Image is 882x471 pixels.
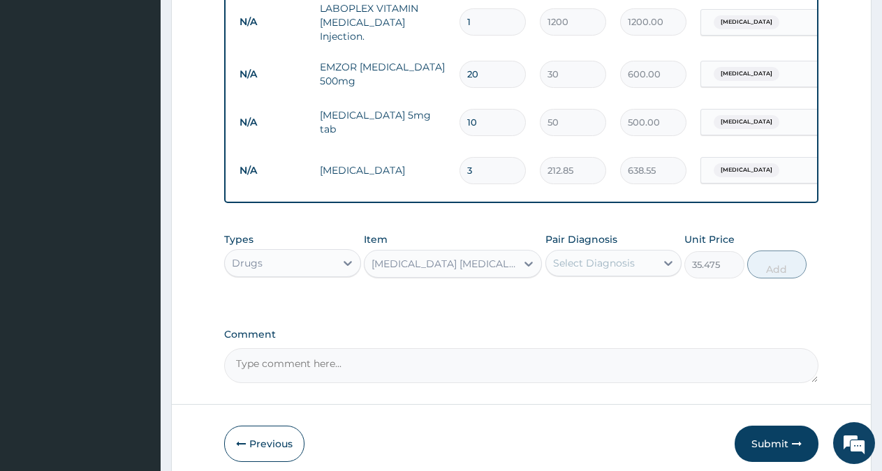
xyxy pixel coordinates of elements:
[224,234,253,246] label: Types
[553,256,635,270] div: Select Diagnosis
[684,232,735,246] label: Unit Price
[224,329,818,341] label: Comment
[26,70,57,105] img: d_794563401_company_1708531726252_794563401
[233,110,313,135] td: N/A
[313,53,453,95] td: EMZOR [MEDICAL_DATA] 500mg
[233,9,313,35] td: N/A
[735,426,818,462] button: Submit
[233,61,313,87] td: N/A
[545,232,617,246] label: Pair Diagnosis
[364,232,388,246] label: Item
[233,158,313,184] td: N/A
[81,144,193,285] span: We're online!
[714,163,779,177] span: [MEDICAL_DATA]
[229,7,263,40] div: Minimize live chat window
[313,156,453,184] td: [MEDICAL_DATA]
[714,115,779,129] span: [MEDICAL_DATA]
[224,426,304,462] button: Previous
[714,67,779,81] span: [MEDICAL_DATA]
[747,251,807,278] button: Add
[7,319,266,368] textarea: Type your message and hit 'Enter'
[232,256,263,270] div: Drugs
[73,78,235,96] div: Chat with us now
[372,257,517,271] div: [MEDICAL_DATA] [MEDICAL_DATA] 300mg
[313,101,453,143] td: [MEDICAL_DATA] 5mg tab
[714,15,779,29] span: [MEDICAL_DATA]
